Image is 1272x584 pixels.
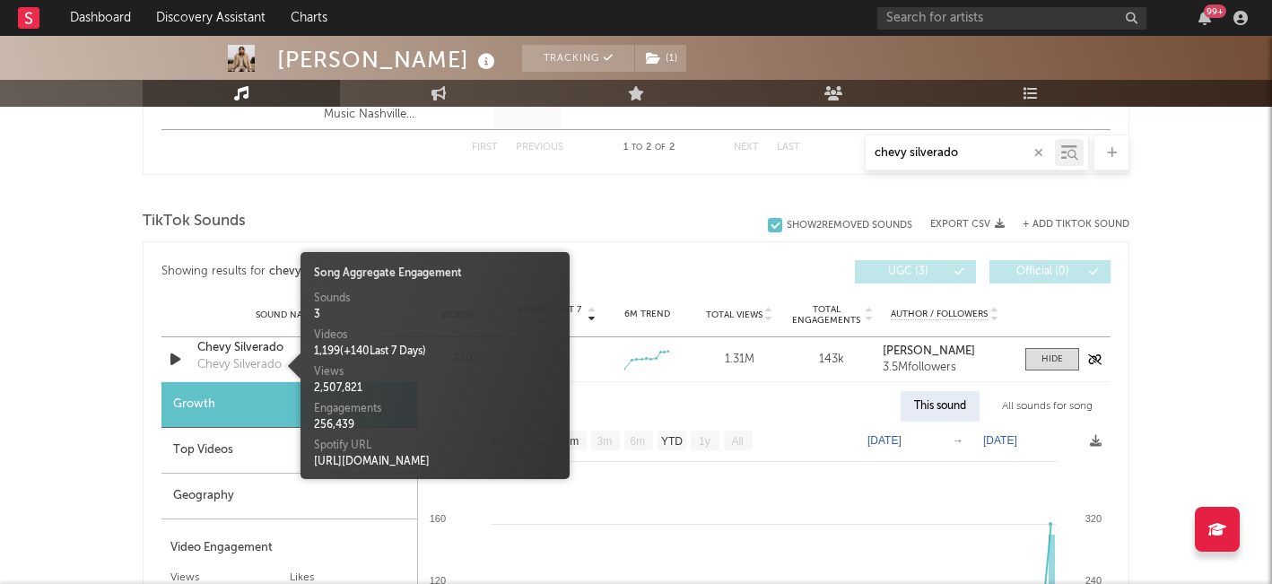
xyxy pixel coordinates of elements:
text: All [731,435,743,448]
div: 2,507,821 [314,380,556,397]
div: Song Aggregate Engagement [314,266,556,282]
div: chevy silverado [269,261,353,283]
a: [PERSON_NAME] [883,345,1007,358]
input: Search by song name or URL [866,146,1055,161]
span: Total Engagements [790,304,863,326]
text: 160 [430,513,446,524]
span: ( 1 ) [634,45,687,72]
span: UGC ( 3 ) [867,266,949,277]
div: Show 2 Removed Sounds [787,220,912,231]
strong: [PERSON_NAME] [883,345,975,357]
text: → [953,434,963,447]
text: 1y [699,435,710,448]
div: This sound [901,391,980,422]
button: + Add TikTok Sound [1005,220,1129,230]
div: 3.5M followers [883,362,1007,374]
div: Growth [161,382,417,428]
div: Spotify URL [314,438,556,454]
button: UGC(3) [855,260,976,283]
div: 99 + [1204,4,1226,18]
div: Views [314,364,556,380]
span: TikTok Sounds [143,211,246,232]
button: Export CSV [930,219,1005,230]
div: Top Videos [161,428,417,474]
span: Total Views [706,309,762,320]
button: (1) [635,45,686,72]
div: All sounds for song [989,391,1106,422]
div: [PERSON_NAME] [277,45,500,74]
button: Official(0) [989,260,1111,283]
div: 1,199 ( + 140 Last 7 Days) [314,344,556,360]
button: + Add TikTok Sound [1023,220,1129,230]
text: YTD [661,435,683,448]
div: Engagements [314,401,556,417]
div: 6M Trend [606,308,689,321]
text: [DATE] [867,434,902,447]
text: 6m [631,435,646,448]
button: 99+ [1198,11,1211,25]
a: [URL][DOMAIN_NAME] [314,457,430,467]
input: Search for artists [877,7,1146,30]
span: Author / Followers [891,309,988,320]
div: 1.31M [698,351,781,369]
div: Sounds [314,291,556,307]
div: Showing results for [161,260,636,283]
a: Chevy Silverado [197,339,385,357]
div: Chevy Silverado [197,356,282,374]
text: 320 [1085,513,1102,524]
div: Videos [314,327,556,344]
div: 3 [314,307,556,323]
text: [DATE] [983,434,1017,447]
span: Official ( 0 ) [1001,266,1084,277]
div: Geography [161,474,417,519]
text: 3m [597,435,613,448]
button: Tracking [522,45,634,72]
span: Sound Name [256,309,316,320]
text: 1m [564,435,579,448]
div: 256,439 [314,417,556,433]
div: 143k [790,351,874,369]
div: Video Engagement [170,537,408,559]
